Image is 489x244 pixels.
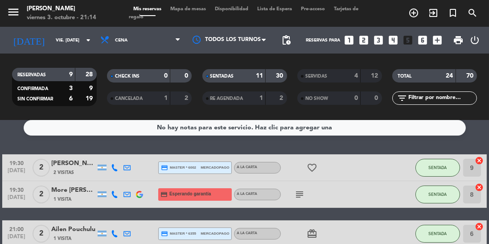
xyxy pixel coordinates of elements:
span: mercadopago [201,231,229,236]
div: More [PERSON_NAME] [51,185,96,195]
strong: 12 [371,73,380,79]
i: credit_card [161,230,168,237]
span: NO SHOW [305,96,328,101]
i: looks_5 [402,34,414,46]
strong: 2 [185,95,190,101]
i: credit_card [160,191,168,198]
i: cancel [475,222,484,231]
div: viernes 3. octubre - 21:14 [27,13,96,22]
span: 2 [33,225,50,243]
button: menu [7,5,20,22]
span: Pre-acceso [296,7,329,12]
span: RE AGENDADA [210,96,243,101]
span: Disponibilidad [210,7,253,12]
span: master * 6355 [161,230,196,237]
span: 2 [33,159,50,177]
span: [DATE] [5,194,28,205]
strong: 4 [354,73,358,79]
span: CHECK INS [115,74,140,79]
strong: 11 [256,73,263,79]
span: SIN CONFIRMAR [17,97,53,101]
span: 2 Visitas [53,169,74,176]
span: SENTADA [428,231,447,236]
i: search [467,8,478,18]
span: SENTADA [428,192,447,197]
span: SERVIDAS [305,74,327,79]
strong: 30 [276,73,285,79]
i: power_settings_new [469,35,480,45]
i: cancel [475,156,484,165]
strong: 6 [69,95,73,102]
strong: 9 [89,85,95,91]
span: print [453,35,464,45]
i: arrow_drop_down [83,35,94,45]
strong: 28 [86,71,95,78]
strong: 0 [185,73,190,79]
div: [PERSON_NAME] [27,4,96,13]
strong: 3 [69,85,73,91]
strong: 70 [466,73,475,79]
span: Mis reservas [129,7,166,12]
i: looks_two [358,34,370,46]
span: 1 Visita [53,196,71,203]
div: LOG OUT [467,27,482,54]
span: Reservas para [306,38,340,43]
img: google-logo.png [136,191,143,198]
i: card_giftcard [307,228,317,239]
strong: 0 [164,73,168,79]
span: SENTADA [428,165,447,170]
button: SENTADA [415,186,460,203]
strong: 0 [354,95,358,101]
i: looks_one [343,34,355,46]
span: A LA CARTA [237,165,257,169]
input: Filtrar por nombre... [407,93,477,103]
span: 21:00 [5,223,28,234]
strong: 2 [279,95,285,101]
i: credit_card [161,164,168,171]
span: SENTADAS [210,74,234,79]
span: 19:30 [5,184,28,194]
span: A LA CARTA [237,232,257,235]
i: subject [294,189,305,200]
span: A LA CARTA [237,192,257,196]
span: 1 Visita [53,235,71,242]
strong: 1 [259,95,263,101]
button: SENTADA [415,225,460,243]
span: Lista de Espera [253,7,296,12]
span: CONFIRMADA [17,87,48,91]
span: pending_actions [281,35,292,45]
i: looks_6 [417,34,428,46]
i: exit_to_app [428,8,439,18]
button: SENTADA [415,159,460,177]
i: add_box [431,34,443,46]
i: favorite_border [307,162,317,173]
strong: 9 [69,71,73,78]
span: Cena [115,38,127,43]
span: master * 6002 [161,164,196,171]
div: Ailen Pouchulu [51,224,96,235]
div: [PERSON_NAME] [51,158,96,169]
span: 2 [33,186,50,203]
span: mercadopago [201,165,229,170]
span: Mapa de mesas [166,7,210,12]
i: filter_list [397,93,407,103]
strong: 1 [164,95,168,101]
strong: 0 [374,95,380,101]
i: add_circle_outline [408,8,419,18]
strong: 19 [86,95,95,102]
span: CANCELADA [115,96,143,101]
span: 19:30 [5,157,28,168]
i: turned_in_not [448,8,458,18]
span: RESERVADAS [17,73,46,77]
span: [DATE] [5,234,28,244]
i: menu [7,5,20,19]
span: [DATE] [5,168,28,178]
i: looks_3 [373,34,384,46]
span: TOTAL [398,74,411,79]
div: No hay notas para este servicio. Haz clic para agregar una [157,123,332,133]
i: looks_4 [387,34,399,46]
i: cancel [475,183,484,192]
i: [DATE] [7,31,51,50]
span: Esperando garantía [169,190,211,198]
strong: 24 [446,73,453,79]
